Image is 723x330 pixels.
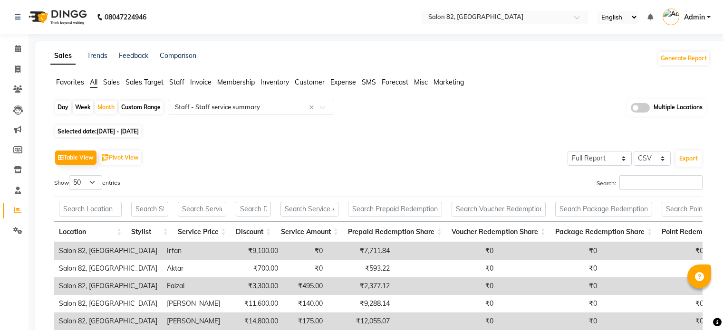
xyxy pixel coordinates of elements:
span: Forecast [382,78,408,86]
span: Clear all [309,103,317,113]
td: ₹495.00 [283,277,328,295]
td: ₹593.22 [328,260,395,277]
td: ₹3,300.00 [225,277,283,295]
td: ₹0 [283,242,328,260]
td: ₹175.00 [283,312,328,330]
td: Salon 82, [GEOGRAPHIC_DATA] [54,312,162,330]
span: Staff [169,78,184,86]
th: Stylist: activate to sort column ascending [126,222,173,242]
td: ₹0 [395,312,498,330]
td: ₹700.00 [225,260,283,277]
a: Feedback [119,51,148,60]
td: ₹0 [498,277,602,295]
span: Membership [217,78,255,86]
td: ₹0 [498,242,602,260]
td: ₹12,055.07 [328,312,395,330]
span: Customer [295,78,325,86]
td: ₹9,100.00 [225,242,283,260]
td: ₹0 [602,312,708,330]
td: ₹0 [395,242,498,260]
th: Discount: activate to sort column ascending [231,222,276,242]
td: ₹0 [602,242,708,260]
th: Voucher Redemption Share: activate to sort column ascending [447,222,550,242]
td: ₹7,711.84 [328,242,395,260]
th: Service Price: activate to sort column ascending [173,222,231,242]
th: Prepaid Redemption Share: activate to sort column ascending [343,222,447,242]
td: ₹9,288.14 [328,295,395,312]
td: Salon 82, [GEOGRAPHIC_DATA] [54,295,162,312]
button: Export [675,151,702,167]
td: Salon 82, [GEOGRAPHIC_DATA] [54,260,162,277]
div: Day [55,101,71,114]
span: Invoice [190,78,212,86]
a: Sales [50,47,76,65]
input: Search Stylist [131,202,168,217]
input: Search Location [59,202,122,217]
td: ₹0 [395,277,498,295]
td: ₹0 [602,260,708,277]
td: ₹0 [602,277,708,295]
td: [PERSON_NAME] [162,312,225,330]
th: Location: activate to sort column ascending [54,222,126,242]
div: Custom Range [119,101,163,114]
input: Search: [619,175,703,190]
input: Search Voucher Redemption Share [452,202,546,217]
span: SMS [362,78,376,86]
b: 08047224946 [105,4,146,30]
td: Faizal [162,277,225,295]
span: Sales [103,78,120,86]
span: [DATE] - [DATE] [96,128,139,135]
span: Inventory [260,78,289,86]
span: Sales Target [125,78,164,86]
label: Search: [597,175,703,190]
td: ₹11,600.00 [225,295,283,312]
input: Search Service Amount [280,202,338,217]
span: Favorites [56,78,84,86]
th: Service Amount: activate to sort column ascending [276,222,343,242]
div: Month [95,101,117,114]
button: Pivot View [99,151,141,165]
input: Search Service Price [178,202,226,217]
img: Admin [663,9,679,25]
span: Expense [330,78,356,86]
span: Marketing [434,78,464,86]
td: ₹140.00 [283,295,328,312]
span: Admin [684,12,705,22]
td: ₹0 [602,295,708,312]
span: Multiple Locations [654,103,703,113]
a: Trends [87,51,107,60]
td: ₹0 [395,260,498,277]
td: ₹0 [283,260,328,277]
td: ₹0 [498,295,602,312]
td: ₹0 [498,312,602,330]
button: Table View [55,151,96,165]
span: All [90,78,97,86]
td: Salon 82, [GEOGRAPHIC_DATA] [54,277,162,295]
span: Selected date: [55,125,141,137]
td: ₹0 [395,295,498,312]
th: Package Redemption Share: activate to sort column ascending [550,222,657,242]
td: Aktar [162,260,225,277]
select: Showentries [69,175,102,190]
td: ₹0 [498,260,602,277]
label: Show entries [54,175,120,190]
img: logo [24,4,89,30]
td: [PERSON_NAME] [162,295,225,312]
td: Irfan [162,242,225,260]
input: Search Discount [236,202,271,217]
span: Misc [414,78,428,86]
input: Search Prepaid Redemption Share [348,202,442,217]
td: Salon 82, [GEOGRAPHIC_DATA] [54,242,162,260]
img: pivot.png [102,154,109,161]
td: ₹2,377.12 [328,277,395,295]
button: Generate Report [658,52,709,65]
a: Comparison [160,51,196,60]
input: Search Package Redemption Share [555,202,652,217]
div: Week [73,101,93,114]
td: ₹14,800.00 [225,312,283,330]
